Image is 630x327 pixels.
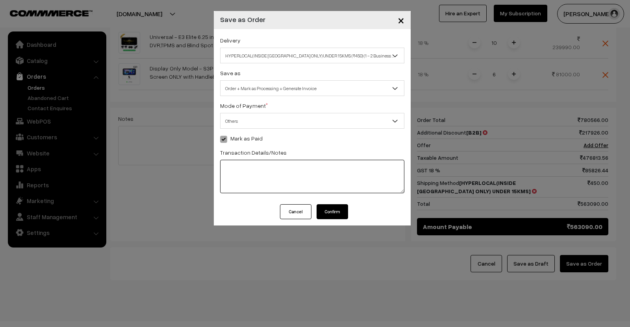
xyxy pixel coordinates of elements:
span: Others [220,113,404,129]
label: Transaction Details/Notes [220,148,287,157]
label: Mode of Payment [220,102,268,110]
h4: Save as Order [220,14,265,25]
span: Others [220,114,404,128]
button: Close [391,8,411,32]
span: Order + Mark as Processing + Generate Invoice [220,81,404,95]
span: HYPERLOCAL(INSIDE BANGALORE ONLY) UNDER 15KMS (₹450) (1 - 2 Business Days) [220,49,404,63]
span: × [398,13,404,27]
button: Confirm [317,204,348,219]
span: Order + Mark as Processing + Generate Invoice [220,80,404,96]
button: Cancel [280,204,311,219]
span: HYPERLOCAL(INSIDE BANGALORE ONLY) UNDER 15KMS (₹450) (1 - 2 Business Days) [220,48,404,63]
label: Save as [220,69,241,77]
label: Mark as Paid [220,134,263,142]
label: Delivery [220,36,241,44]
